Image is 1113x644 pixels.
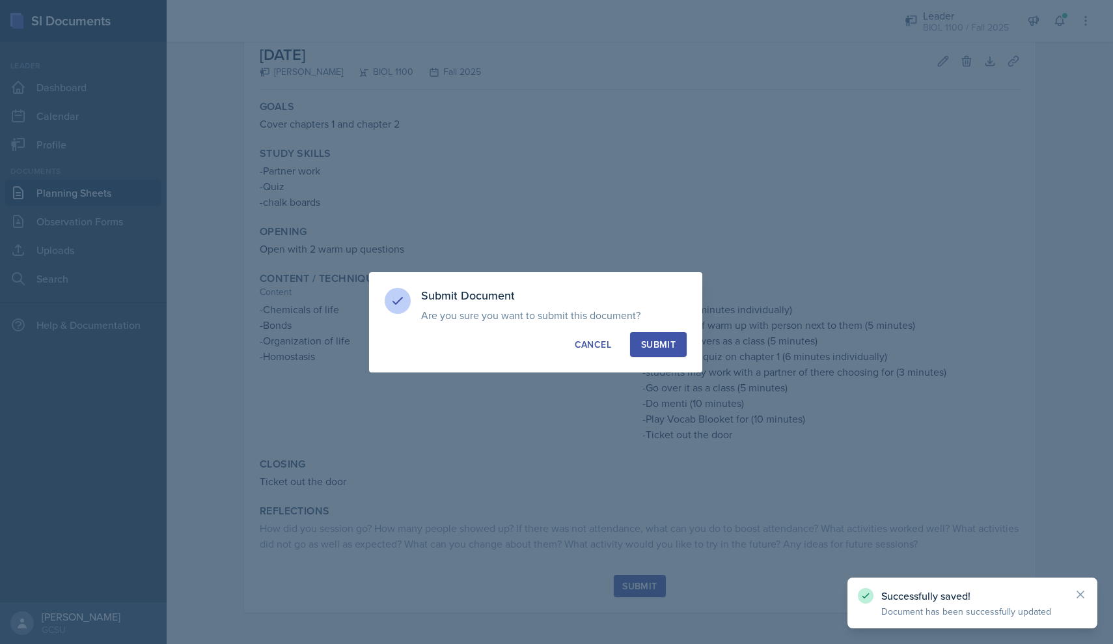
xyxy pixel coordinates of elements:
div: Cancel [575,338,611,351]
p: Are you sure you want to submit this document? [421,309,687,322]
h3: Submit Document [421,288,687,303]
p: Document has been successfully updated [881,605,1064,618]
button: Submit [630,332,687,357]
div: Submit [641,338,676,351]
button: Cancel [564,332,622,357]
p: Successfully saved! [881,589,1064,602]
